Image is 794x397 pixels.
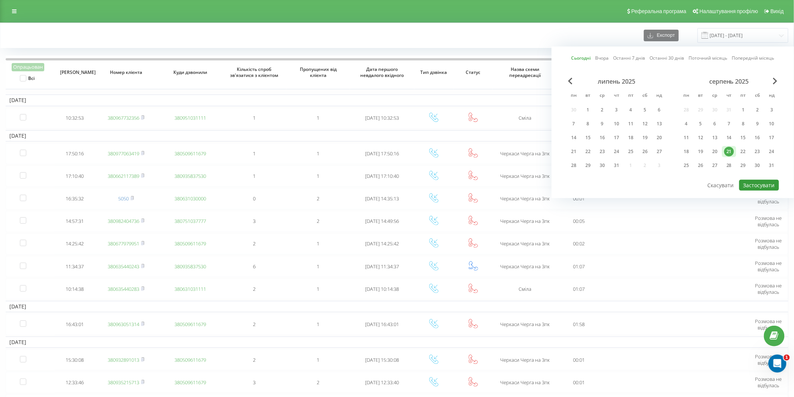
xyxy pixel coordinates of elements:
div: 31 [767,161,777,170]
div: 5 [640,105,650,115]
div: 1 [738,105,748,115]
span: Розмова не відбулась [755,353,782,366]
div: пт 4 лип 2025 р. [624,104,638,116]
td: 10:14:38 [55,278,94,299]
div: ср 23 лип 2025 р. [595,146,609,157]
span: Розмова не відбулась [755,260,782,273]
a: 380662117389 [108,173,139,179]
a: 380751037777 [174,218,206,224]
a: 380935837530 [174,263,206,270]
abbr: п’ятниця [738,90,749,102]
div: 26 [696,161,705,170]
a: 380635440283 [108,286,139,292]
a: 380935837530 [174,173,206,179]
div: сб 26 лип 2025 р. [638,146,652,157]
div: 20 [654,133,664,143]
span: 2 [253,321,256,328]
abbr: четвер [611,90,622,102]
div: ср 2 лип 2025 р. [595,104,609,116]
span: [DATE] 14:25:42 [365,240,399,247]
span: 1 [253,114,256,121]
div: 12 [696,133,705,143]
div: 30 [753,161,762,170]
div: 14 [724,133,734,143]
a: 5050 [118,195,129,202]
span: Розмова не відбулась [755,282,782,295]
span: Previous Month [568,78,573,84]
div: 30 [597,161,607,170]
div: 8 [583,119,593,129]
span: Розмова не відбулась [755,192,782,205]
div: чт 7 серп 2025 р. [722,118,736,129]
div: ср 13 серп 2025 р. [708,132,722,143]
span: Куди дзвонили [165,69,215,75]
span: 2 [317,195,320,202]
a: Сьогодні [571,54,591,62]
div: нд 13 лип 2025 р. [652,118,666,129]
a: 380509611679 [174,356,206,363]
span: 2 [253,286,256,292]
div: нд 3 серп 2025 р. [765,104,779,116]
div: сб 16 серп 2025 р. [750,132,765,143]
a: 380977063419 [108,150,139,157]
a: 380932891013 [108,356,139,363]
span: 1 [317,356,320,363]
abbr: середа [597,90,608,102]
span: Дата першого невдалого вхідного [357,66,408,78]
div: ср 30 лип 2025 р. [595,160,609,171]
td: [DATE] [6,130,788,141]
td: Сміла [493,108,557,129]
div: нд 27 лип 2025 р. [652,146,666,157]
div: 16 [753,133,762,143]
span: 2 [317,218,320,224]
div: 26 [640,147,650,156]
span: [DATE] 11:34:37 [365,263,399,270]
td: 10:32:53 [55,108,94,129]
td: 00:01 [557,372,601,393]
td: Сміла [493,278,557,299]
div: вт 26 серп 2025 р. [693,160,708,171]
span: 1 [253,150,256,157]
span: [DATE] 17:50:16 [365,150,399,157]
div: 14 [569,133,579,143]
a: 380509611679 [174,150,206,157]
span: [DATE] 15:30:08 [365,356,399,363]
span: Пропущених від клієнта [293,66,343,78]
div: ср 27 серп 2025 р. [708,160,722,171]
span: 3 [253,218,256,224]
div: сб 19 лип 2025 р. [638,132,652,143]
div: нд 24 серп 2025 р. [765,146,779,157]
div: 2 [753,105,762,115]
abbr: середа [709,90,720,102]
div: пт 25 лип 2025 р. [624,146,638,157]
a: 380631031111 [174,286,206,292]
a: 380967732356 [108,114,139,121]
div: 17 [612,133,621,143]
iframe: Intercom live chat [768,355,786,373]
div: 4 [626,105,636,115]
div: вт 29 лип 2025 р. [581,160,595,171]
div: пн 11 серп 2025 р. [679,132,693,143]
span: Кількість спроб зв'язатися з клієнтом [229,66,280,78]
div: 15 [583,133,593,143]
div: серпень 2025 [679,78,779,85]
a: 380509611679 [174,240,206,247]
span: Експорт [653,33,675,38]
abbr: субота [752,90,763,102]
div: 19 [696,147,705,156]
div: пн 7 лип 2025 р. [567,118,581,129]
td: Черкаси Черга на 3пк [493,233,557,254]
div: пн 21 лип 2025 р. [567,146,581,157]
div: пт 22 серп 2025 р. [736,146,750,157]
div: ср 20 серп 2025 р. [708,146,722,157]
td: 00:01 [557,349,601,370]
div: пн 25 серп 2025 р. [679,160,693,171]
span: [DATE] 10:14:38 [365,286,399,292]
div: 9 [753,119,762,129]
div: 6 [654,105,664,115]
td: Черкаси Черга на 3пк [493,349,557,370]
a: 380963051314 [108,321,139,328]
div: 13 [710,133,720,143]
span: Розмова не відбулась [755,215,782,228]
a: Поточний місяць [689,54,728,62]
